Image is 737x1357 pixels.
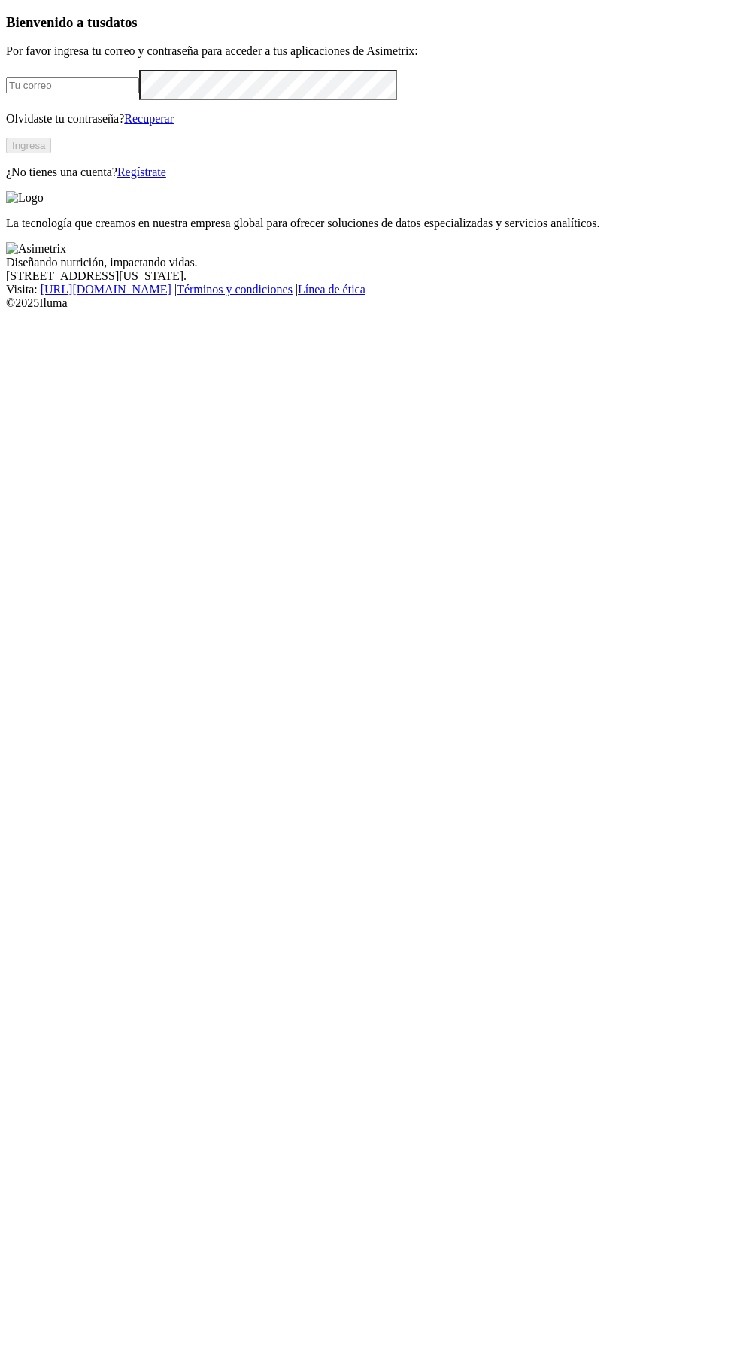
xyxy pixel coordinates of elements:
div: [STREET_ADDRESS][US_STATE]. [6,269,731,283]
img: Logo [6,191,44,205]
input: Tu correo [6,77,139,93]
img: Asimetrix [6,242,66,256]
p: Olvidaste tu contraseña? [6,112,731,126]
p: ¿No tienes una cuenta? [6,165,731,179]
div: © 2025 Iluma [6,296,731,310]
a: [URL][DOMAIN_NAME] [41,283,171,296]
p: La tecnología que creamos en nuestra empresa global para ofrecer soluciones de datos especializad... [6,217,731,230]
a: Términos y condiciones [177,283,293,296]
a: Línea de ética [298,283,365,296]
a: Regístrate [117,165,166,178]
p: Por favor ingresa tu correo y contraseña para acceder a tus aplicaciones de Asimetrix: [6,44,731,58]
a: Recuperar [124,112,174,125]
span: datos [105,14,138,30]
div: Diseñando nutrición, impactando vidas. [6,256,731,269]
h3: Bienvenido a tus [6,14,731,31]
div: Visita : | | [6,283,731,296]
button: Ingresa [6,138,51,153]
